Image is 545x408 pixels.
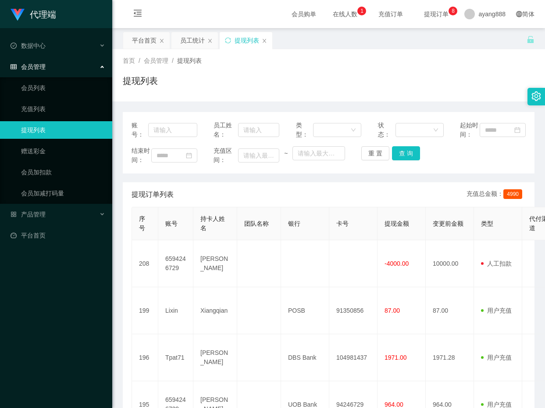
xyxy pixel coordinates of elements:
div: 充值总金额： [467,189,526,200]
div: 提现列表 [235,32,259,49]
span: / [172,57,174,64]
span: / [139,57,140,64]
i: 图标: unlock [527,36,534,43]
td: [PERSON_NAME] [193,334,237,381]
div: 员工统计 [180,32,205,49]
td: POSB [281,287,329,334]
span: 在线人数 [328,11,362,17]
td: 199 [132,287,158,334]
i: 图标: check-circle-o [11,43,17,49]
span: 数据中心 [11,42,46,49]
span: 提现订单 [420,11,453,17]
span: 提现列表 [177,57,202,64]
p: 1 [360,7,363,15]
td: 10000.00 [426,240,474,287]
td: Tpat71 [158,334,193,381]
img: logo.9652507e.png [11,9,25,21]
span: 充值区间： [214,146,238,165]
span: 状态： [378,121,395,139]
i: 图标: close [207,38,213,43]
i: 图标: calendar [514,127,520,133]
td: 1971.28 [426,334,474,381]
input: 请输入 [148,123,197,137]
button: 查 询 [392,146,420,160]
p: 8 [452,7,455,15]
td: Xiangqian [193,287,237,334]
sup: 8 [449,7,457,15]
span: 首页 [123,57,135,64]
i: 图标: down [351,127,356,134]
span: 员工姓名： [214,121,238,139]
span: 银行 [288,220,300,227]
span: 账号 [165,220,178,227]
span: 会员管理 [11,63,46,70]
i: 图标: appstore-o [11,211,17,217]
span: 起始时间： [460,121,480,139]
span: 产品管理 [11,211,46,218]
a: 会员加扣款 [21,163,105,181]
span: 团队名称 [244,220,269,227]
i: 图标: table [11,64,17,70]
a: 会员加减打码量 [21,184,105,202]
span: 提现金额 [385,220,409,227]
span: 变更前金额 [433,220,463,227]
i: 图标: close [159,38,164,43]
span: 账号： [132,121,148,139]
a: 代理端 [11,11,56,18]
span: 4990 [503,189,522,199]
td: [PERSON_NAME] [193,240,237,287]
span: 序号 [139,215,145,231]
i: 图标: menu-fold [123,0,153,29]
a: 提现列表 [21,121,105,139]
span: 用户充值 [481,354,512,361]
input: 请输入最小值为 [238,148,279,162]
input: 请输入最大值为 [292,146,345,160]
span: 类型： [296,121,313,139]
input: 请输入 [238,123,279,137]
td: DBS Bank [281,334,329,381]
span: 持卡人姓名 [200,215,225,231]
td: 208 [132,240,158,287]
a: 图标: dashboard平台首页 [11,227,105,244]
i: 图标: down [433,127,438,134]
td: 196 [132,334,158,381]
td: 87.00 [426,287,474,334]
a: 会员列表 [21,79,105,97]
span: 类型 [481,220,493,227]
td: 6594246729 [158,240,193,287]
button: 重 置 [361,146,389,160]
td: Lixin [158,287,193,334]
span: 用户充值 [481,401,512,408]
a: 充值列表 [21,100,105,118]
i: 图标: global [516,11,522,17]
i: 图标: setting [531,91,541,101]
span: 964.00 [385,401,403,408]
span: 1971.00 [385,354,407,361]
a: 赠送彩金 [21,142,105,160]
span: 充值订单 [374,11,407,17]
span: ~ [279,149,292,158]
span: 提现订单列表 [132,189,174,200]
span: 卡号 [336,220,349,227]
span: 会员管理 [144,57,168,64]
span: -4000.00 [385,260,409,267]
h1: 提现列表 [123,74,158,87]
td: 104981437 [329,334,378,381]
td: 91350856 [329,287,378,334]
h1: 代理端 [30,0,56,29]
i: 图标: close [262,38,267,43]
span: 87.00 [385,307,400,314]
span: 结束时间： [132,146,151,165]
span: 用户充值 [481,307,512,314]
i: 图标: calendar [186,152,192,159]
sup: 1 [357,7,366,15]
i: 图标: sync [225,37,231,43]
div: 平台首页 [132,32,157,49]
span: 人工扣款 [481,260,512,267]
